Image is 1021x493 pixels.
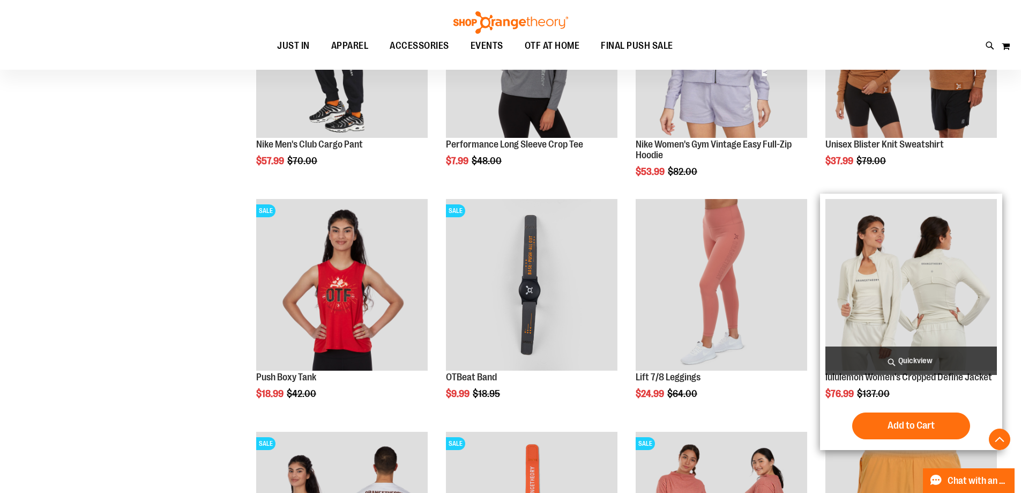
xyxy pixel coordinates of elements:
[825,156,855,166] span: $37.99
[825,139,944,150] a: Unisex Blister Knit Sweatshirt
[630,194,813,426] div: product
[825,388,855,399] span: $76.99
[277,34,310,58] span: JUST IN
[256,156,286,166] span: $57.99
[636,199,807,372] a: Product image for Lift 7/8 Leggings
[923,468,1015,493] button: Chat with an Expert
[256,199,428,372] a: Product image for Push Boxy TankSALE
[473,388,502,399] span: $18.95
[256,139,363,150] a: Nike Men's Club Cargo Pant
[452,11,570,34] img: Shop Orangetheory
[825,347,997,375] a: Quickview
[667,388,699,399] span: $64.00
[251,194,433,426] div: product
[390,34,449,58] span: ACCESSORIES
[446,139,583,150] a: Performance Long Sleeve Crop Tee
[256,199,428,371] img: Product image for Push Boxy Tank
[525,34,580,58] span: OTF AT HOME
[379,34,460,58] a: ACCESSORIES
[446,372,497,382] a: OTBeat Band
[820,194,1002,450] div: product
[590,34,684,58] a: FINAL PUSH SALE
[636,139,792,160] a: Nike Women's Gym Vintage Easy Full-Zip Hoodie
[446,437,465,450] span: SALE
[287,156,319,166] span: $70.00
[514,34,591,58] a: OTF AT HOME
[256,388,285,399] span: $18.99
[471,34,503,58] span: EVENTS
[287,388,318,399] span: $42.00
[441,194,623,426] div: product
[446,156,470,166] span: $7.99
[460,34,514,58] a: EVENTS
[948,476,1008,486] span: Chat with an Expert
[852,413,970,439] button: Add to Cart
[446,204,465,217] span: SALE
[321,34,379,58] a: APPAREL
[636,372,700,382] a: Lift 7/8 Leggings
[668,166,699,177] span: $82.00
[825,199,997,372] a: Product image for lululemon Define Jacket Cropped
[636,388,666,399] span: $24.99
[256,204,275,217] span: SALE
[601,34,673,58] span: FINAL PUSH SALE
[636,437,655,450] span: SALE
[636,166,666,177] span: $53.99
[888,420,935,431] span: Add to Cart
[989,429,1010,450] button: Back To Top
[256,437,275,450] span: SALE
[446,199,617,371] img: OTBeat Band
[856,156,888,166] span: $79.00
[857,388,891,399] span: $137.00
[825,199,997,371] img: Product image for lululemon Define Jacket Cropped
[446,199,617,372] a: OTBeat BandSALE
[636,199,807,371] img: Product image for Lift 7/8 Leggings
[446,388,471,399] span: $9.99
[256,372,316,382] a: Push Boxy Tank
[331,34,369,58] span: APPAREL
[472,156,503,166] span: $48.00
[825,372,992,382] a: lululemon Women's Cropped Define Jacket
[266,34,321,58] a: JUST IN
